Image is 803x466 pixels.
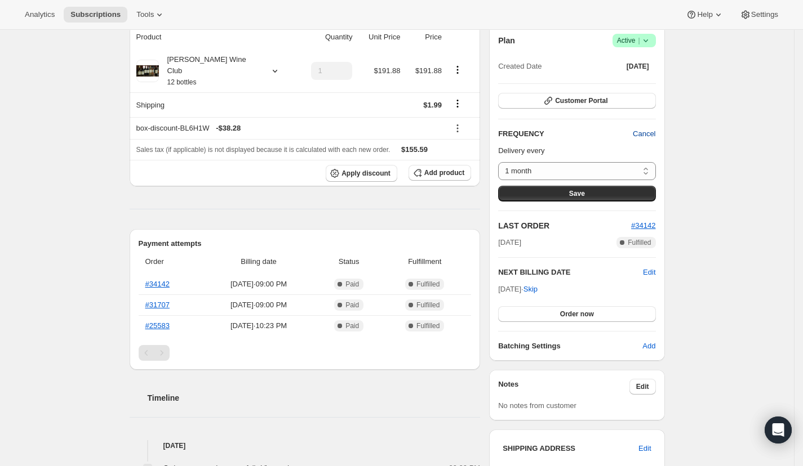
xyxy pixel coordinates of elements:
h2: FREQUENCY [498,128,633,140]
span: [DATE] · 10:23 PM [205,320,313,331]
span: No notes from customer [498,401,576,410]
span: Sales tax (if applicable) is not displayed because it is calculated with each new order. [136,146,391,154]
button: Shipping actions [449,97,467,110]
div: box-discount-BL6H1W [136,123,442,134]
button: Edit [643,267,655,278]
span: Help [697,10,712,19]
h2: Timeline [148,392,481,404]
button: Product actions [449,64,467,76]
span: $1.99 [423,101,442,109]
h3: Notes [498,379,629,395]
button: Tools [130,7,172,23]
span: Fulfilled [416,321,440,330]
span: Customer Portal [555,96,607,105]
button: Subscriptions [64,7,127,23]
div: [PERSON_NAME] Wine Club [159,54,260,88]
span: Order now [560,310,594,319]
button: Cancel [626,125,662,143]
button: Apply discount [326,165,397,182]
span: Edit [636,382,649,391]
th: Shipping [130,92,296,117]
span: $191.88 [415,66,442,75]
span: Fulfilled [628,238,651,247]
span: Analytics [25,10,55,19]
span: Settings [751,10,778,19]
th: Quantity [296,25,356,50]
a: #34142 [631,221,655,230]
span: - $38.28 [216,123,241,134]
span: Cancel [633,128,655,140]
span: $155.59 [401,145,428,154]
button: [DATE] [620,59,656,74]
span: $191.88 [374,66,400,75]
button: #34142 [631,220,655,231]
button: Settings [733,7,785,23]
span: Fulfilled [416,280,440,289]
button: Edit [629,379,656,395]
span: Tools [136,10,154,19]
span: [DATE] · [498,285,538,293]
th: Product [130,25,296,50]
button: Skip [517,280,544,298]
th: Price [403,25,445,50]
span: Paid [345,280,359,289]
button: Edit [632,440,658,458]
th: Unit Price [356,25,403,50]
span: Add product [424,168,464,177]
div: Open Intercom Messenger [765,416,792,443]
h4: [DATE] [130,440,481,451]
button: Add [636,337,662,355]
span: Created Date [498,61,542,72]
span: Skip [523,284,538,295]
button: Order now [498,306,655,322]
h2: Plan [498,35,515,46]
span: Save [569,189,585,198]
button: Save [498,186,655,201]
span: Paid [345,301,359,310]
span: Subscriptions [70,10,121,19]
a: #34142 [145,280,170,288]
span: Fulfilled [416,301,440,310]
span: [DATE] [627,62,649,71]
span: Active [617,35,651,46]
a: #25583 [145,321,170,330]
span: Billing date [205,256,313,267]
span: Apply discount [341,169,391,178]
button: Analytics [18,7,61,23]
th: Order [139,249,202,274]
span: Add [642,340,655,352]
h2: Payment attempts [139,238,472,249]
span: [DATE] · 09:00 PM [205,279,313,290]
a: #31707 [145,301,170,309]
button: Help [679,7,730,23]
span: Status [320,256,378,267]
button: Add product [409,165,471,181]
p: Delivery every [498,145,655,156]
span: Edit [638,443,651,454]
span: | [638,36,640,45]
span: [DATE] · 09:00 PM [205,299,313,311]
h6: Batching Settings [498,340,642,352]
h2: LAST ORDER [498,220,631,231]
small: 12 bottles [167,78,197,86]
span: [DATE] [498,237,521,248]
span: Fulfillment [385,256,464,267]
h2: NEXT BILLING DATE [498,267,643,278]
span: Paid [345,321,359,330]
button: Customer Portal [498,93,655,109]
nav: Pagination [139,345,472,361]
h3: SHIPPING ADDRESS [503,443,638,454]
